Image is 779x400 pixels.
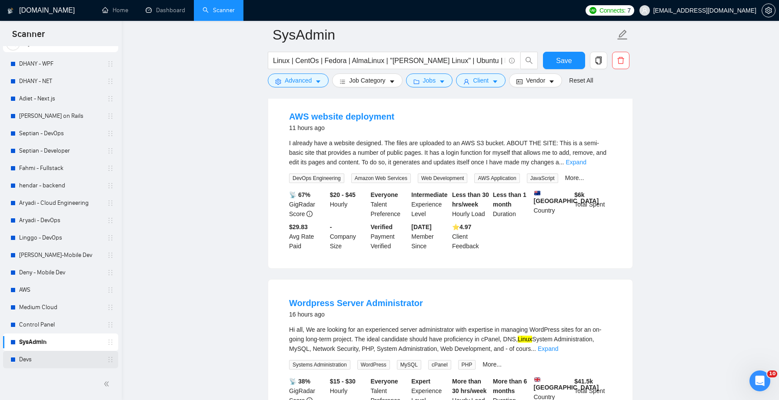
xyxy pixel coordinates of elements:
[574,378,593,385] b: $ 41.5k
[103,380,112,388] span: double-left
[450,190,491,219] div: Hourly Load
[357,360,390,370] span: WordPress
[19,55,102,73] a: DHANY - WPF
[613,57,629,64] span: delete
[19,125,102,142] a: Septian - DevOps
[516,78,523,85] span: idcard
[526,76,545,85] span: Vendor
[107,217,114,224] span: holder
[627,6,631,15] span: 7
[518,336,532,343] mark: Linux
[275,78,281,85] span: setting
[573,190,613,219] div: Total Spent
[369,190,410,219] div: Talent Preference
[411,191,447,198] b: Intermediate
[107,252,114,259] span: holder
[289,223,308,230] b: $29.83
[371,191,398,198] b: Everyone
[287,190,328,219] div: GigRadar Score
[493,191,526,208] b: Less than 1 month
[473,76,489,85] span: Client
[531,345,536,352] span: ...
[369,222,410,251] div: Payment Verified
[19,333,102,351] a: SysAdmin
[534,377,540,383] img: 🇬🇧
[289,309,423,320] div: 16 hours ago
[107,269,114,276] span: holder
[287,222,328,251] div: Avg Rate Paid
[289,138,612,167] div: I already have a website designed. The files are uploaded to an AWS S3 bucket. ABOUT THE SITE: Th...
[107,95,114,102] span: holder
[107,339,114,346] span: holder
[285,76,312,85] span: Advanced
[543,52,585,69] button: Save
[409,222,450,251] div: Member Since
[458,360,476,370] span: PHP
[371,223,393,230] b: Verified
[538,345,558,352] a: Expand
[330,223,332,230] b: -
[509,73,562,87] button: idcardVendorcaret-down
[569,76,593,85] a: Reset All
[439,78,445,85] span: caret-down
[452,223,471,230] b: ⭐️ 4.97
[371,378,398,385] b: Everyone
[351,173,411,183] span: Amazon Web Services
[642,7,648,13] span: user
[328,190,369,219] div: Hourly
[452,191,489,208] b: Less than 30 hrs/week
[19,299,102,316] a: Medium Cloud
[289,123,394,133] div: 11 hours ago
[273,24,615,46] input: Scanner name...
[483,361,502,368] a: More...
[566,159,586,166] a: Expand
[19,142,102,160] a: Septian - Developer
[203,7,235,14] a: searchScanner
[534,190,599,204] b: [GEOGRAPHIC_DATA]
[534,377,599,391] b: [GEOGRAPHIC_DATA]
[330,191,356,198] b: $20 - $45
[474,173,519,183] span: AWS Application
[107,321,114,328] span: holder
[452,378,486,394] b: More than 30 hrs/week
[527,173,558,183] span: JavaScript
[107,304,114,311] span: holder
[107,165,114,172] span: holder
[289,325,612,353] div: Hi all, We are looking for an experienced server administrator with expertise in managing WordPre...
[762,7,775,14] span: setting
[589,7,596,14] img: upwork-logo.png
[19,194,102,212] a: Aryadi - Cloud Engineering
[762,7,776,14] a: setting
[107,182,114,189] span: holder
[19,316,102,333] a: Control Panel
[289,191,310,198] b: 📡 67%
[389,78,395,85] span: caret-down
[491,190,532,219] div: Duration
[492,78,498,85] span: caret-down
[268,73,329,87] button: settingAdvancedcaret-down
[289,360,350,370] span: Systems Administration
[332,73,402,87] button: barsJob Categorycaret-down
[3,35,118,368] li: My Scanners
[617,29,628,40] span: edit
[107,78,114,85] span: holder
[559,159,564,166] span: ...
[102,7,128,14] a: homeHome
[19,212,102,229] a: Aryadi - DevOps
[107,356,114,363] span: holder
[463,78,469,85] span: user
[107,200,114,207] span: holder
[534,190,540,196] img: 🇦🇺
[574,191,584,198] b: $ 6k
[456,73,506,87] button: userClientcaret-down
[273,55,505,66] input: Search Freelance Jobs...
[107,113,114,120] span: holder
[767,370,777,377] span: 10
[19,160,102,177] a: Fahmi - Fullstack
[7,4,13,18] img: logo
[306,211,313,217] span: info-circle
[107,130,114,137] span: holder
[590,52,607,69] button: copy
[19,229,102,247] a: Linggo - DevOps
[19,281,102,299] a: AWS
